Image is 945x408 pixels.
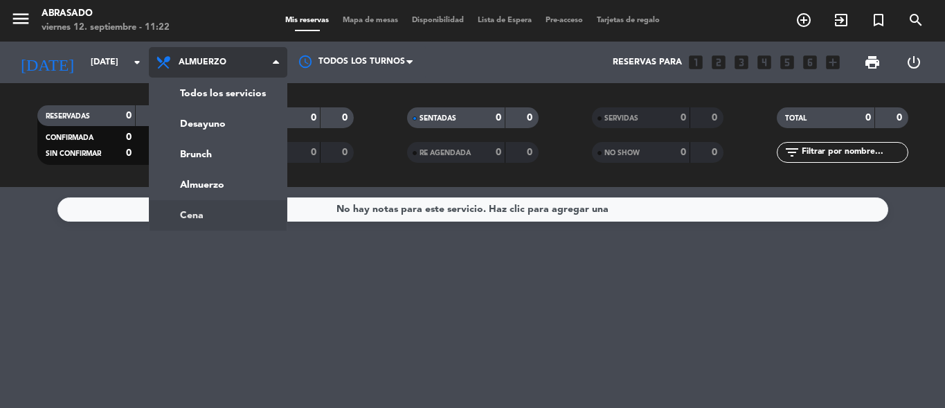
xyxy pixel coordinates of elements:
strong: 0 [712,113,720,123]
span: Lista de Espera [471,17,539,24]
strong: 0 [342,148,350,157]
i: filter_list [784,144,800,161]
div: No hay notas para este servicio. Haz clic para agregar una [336,202,609,218]
span: CONFIRMADA [46,134,93,141]
span: Reservas para [613,57,682,67]
span: SENTADAS [420,115,456,122]
strong: 0 [681,113,686,123]
i: search [908,12,924,28]
strong: 0 [311,113,316,123]
a: Almuerzo [150,170,287,200]
div: LOG OUT [893,42,935,83]
i: menu [10,8,31,29]
i: looks_5 [778,53,796,71]
span: SIN CONFIRMAR [46,150,101,157]
i: looks_two [710,53,728,71]
span: RE AGENDADA [420,150,471,157]
span: SERVIDAS [604,115,638,122]
span: NO SHOW [604,150,640,157]
a: Cena [150,200,287,231]
i: power_settings_new [906,54,922,71]
a: Todos los servicios [150,78,287,109]
span: Tarjetas de regalo [590,17,667,24]
i: looks_4 [755,53,773,71]
strong: 0 [527,113,535,123]
i: [DATE] [10,47,84,78]
strong: 0 [712,148,720,157]
strong: 0 [527,148,535,157]
span: Almuerzo [179,57,226,67]
i: looks_3 [732,53,750,71]
strong: 0 [311,148,316,157]
strong: 0 [897,113,905,123]
strong: 0 [126,111,132,121]
strong: 0 [342,113,350,123]
span: Mis reservas [278,17,336,24]
strong: 0 [496,113,501,123]
div: Abrasado [42,7,170,21]
strong: 0 [681,148,686,157]
span: RESERVADAS [46,113,90,120]
span: Disponibilidad [405,17,471,24]
a: Brunch [150,139,287,170]
span: Pre-acceso [539,17,590,24]
span: TOTAL [785,115,807,122]
i: arrow_drop_down [129,54,145,71]
button: menu [10,8,31,34]
div: viernes 12. septiembre - 11:22 [42,21,170,35]
strong: 0 [496,148,501,157]
span: print [864,54,881,71]
i: add_circle_outline [795,12,812,28]
strong: 0 [126,132,132,142]
input: Filtrar por nombre... [800,145,908,160]
i: looks_6 [801,53,819,71]
i: exit_to_app [833,12,849,28]
strong: 0 [865,113,871,123]
span: Mapa de mesas [336,17,405,24]
i: looks_one [687,53,705,71]
strong: 0 [126,148,132,158]
i: turned_in_not [870,12,887,28]
i: add_box [824,53,842,71]
a: Desayuno [150,109,287,139]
